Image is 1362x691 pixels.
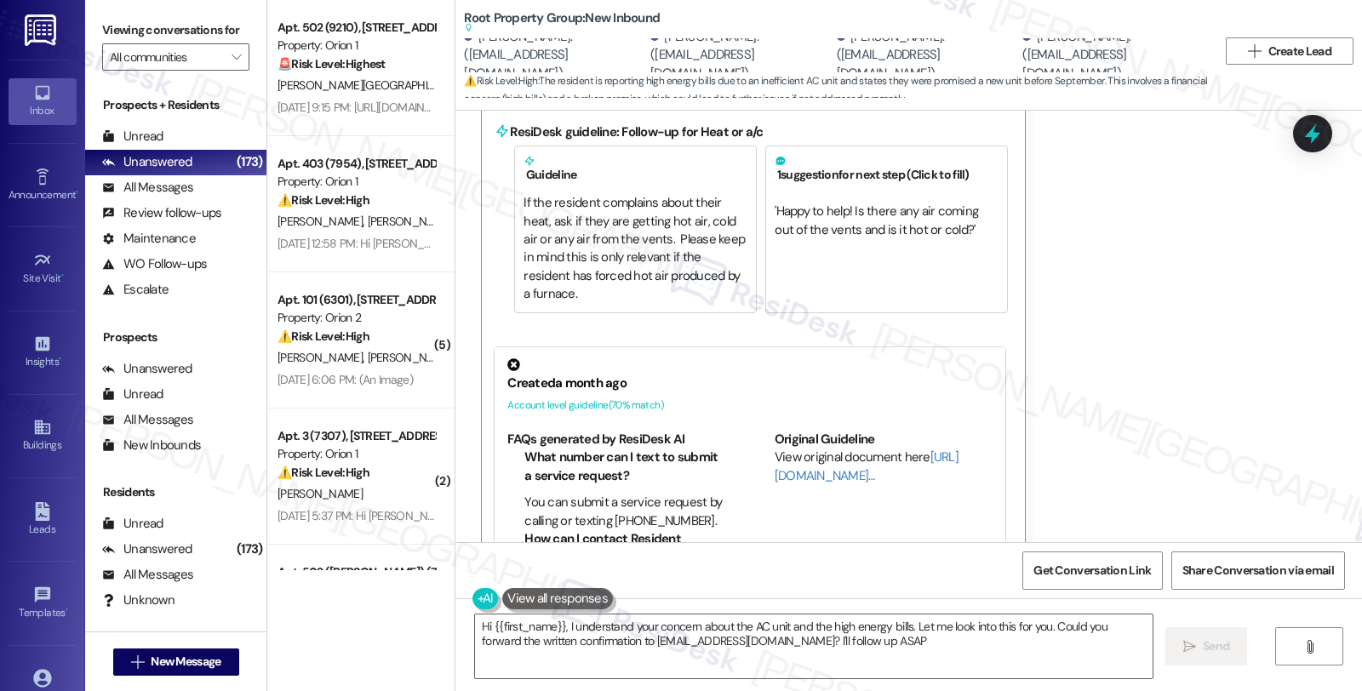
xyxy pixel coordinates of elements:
[76,186,78,198] span: •
[232,536,266,563] div: (173)
[775,203,981,237] span: ' Happy to help! Is there any air coming out of the vents and is it hot or cold? '
[59,353,61,365] span: •
[9,246,77,292] a: Site Visit •
[464,72,1217,109] span: : The resident is reporting high energy bills due to an inefficient AC unit and states they were ...
[464,74,537,88] strong: ⚠️ Risk Level: High
[278,173,435,191] div: Property: Orion 1
[102,255,207,273] div: WO Follow-ups
[464,28,646,83] div: [PERSON_NAME]. ([EMAIL_ADDRESS][DOMAIN_NAME])
[66,604,68,616] span: •
[278,465,369,480] strong: ⚠️ Risk Level: High
[775,448,993,485] div: View original document here
[278,445,435,463] div: Property: Orion 1
[102,17,249,43] label: Viewing conversations for
[102,540,192,558] div: Unanswered
[102,281,169,299] div: Escalate
[232,50,241,64] i: 
[650,28,833,83] div: [PERSON_NAME]. ([EMAIL_ADDRESS][DOMAIN_NAME])
[524,155,747,182] h5: Guideline
[85,483,266,501] div: Residents
[278,77,471,93] span: [PERSON_NAME][GEOGRAPHIC_DATA]
[102,179,193,197] div: All Messages
[102,360,192,378] div: Unanswered
[278,427,435,445] div: Apt. 3 (7307), [STREET_ADDRESS]
[110,43,222,71] input: All communities
[9,497,77,543] a: Leads
[368,214,453,229] span: [PERSON_NAME]
[524,448,726,485] li: What number can I text to submit a service request?
[9,78,77,124] a: Inbox
[368,350,453,365] span: [PERSON_NAME]
[524,494,726,530] li: You can submit a service request by calling or texting [PHONE_NUMBER].
[102,204,221,222] div: Review follow-ups
[524,194,747,304] div: If the resident complains about their heat, ask if they are getting hot air, cold air or any air ...
[1226,37,1353,65] button: Create Lead
[102,566,193,584] div: All Messages
[837,28,1019,83] div: [PERSON_NAME]. ([EMAIL_ADDRESS][DOMAIN_NAME])
[102,385,163,403] div: Unread
[278,192,369,208] strong: ⚠️ Risk Level: High
[102,591,175,609] div: Unknown
[524,530,726,567] li: How can I contact Resident Support for general questions?
[1303,640,1316,654] i: 
[9,580,77,626] a: Templates •
[102,411,193,429] div: All Messages
[1268,43,1331,60] span: Create Lead
[102,128,163,146] div: Unread
[507,374,993,392] div: Created a month ago
[102,230,196,248] div: Maintenance
[775,448,959,483] a: [URL][DOMAIN_NAME]…
[151,653,220,671] span: New Message
[775,431,875,448] b: Original Guideline
[278,155,435,173] div: Apt. 403 (7954), [STREET_ADDRESS]
[102,437,201,454] div: New Inbounds
[25,14,60,46] img: ResiDesk Logo
[775,155,999,182] h5: 1 suggestion for next step (Click to fill)
[278,19,435,37] div: Apt. 502 (9210), [STREET_ADDRESS]
[102,153,192,171] div: Unanswered
[1165,627,1248,665] button: Send
[1248,44,1261,58] i: 
[113,648,239,676] button: New Message
[1183,640,1196,654] i: 
[1033,562,1151,580] span: Get Conversation Link
[278,563,435,581] div: Apt. 502 ([PERSON_NAME]) (7467), [STREET_ADDRESS][PERSON_NAME]
[9,329,77,375] a: Insights •
[232,149,266,175] div: (173)
[61,270,64,282] span: •
[278,100,465,115] div: [DATE] 9:15 PM: [URL][DOMAIN_NAME]
[278,291,435,309] div: Apt. 101 (6301), [STREET_ADDRESS]
[9,413,77,459] a: Buildings
[475,614,1153,678] textarea: Hi {{first_name}}, I understand your concern about the AC unit and the high energy bills. Let me ...
[1171,551,1345,590] button: Share Conversation via email
[464,9,660,37] b: Root Property Group: New Inbound
[510,123,763,140] b: ResiDesk guideline: Follow-up for Heat or a/c
[102,515,163,533] div: Unread
[1022,28,1205,83] div: [PERSON_NAME]. ([EMAIL_ADDRESS][DOMAIN_NAME])
[278,372,413,387] div: [DATE] 6:06 PM: (An Image)
[278,350,368,365] span: [PERSON_NAME]
[278,309,435,327] div: Property: Orion 2
[1182,562,1334,580] span: Share Conversation via email
[278,37,435,54] div: Property: Orion 1
[85,96,266,114] div: Prospects + Residents
[278,486,363,501] span: [PERSON_NAME]
[507,431,684,448] b: FAQs generated by ResiDesk AI
[507,397,993,414] div: Account level guideline ( 70 % match)
[131,655,144,669] i: 
[1022,551,1162,590] button: Get Conversation Link
[278,56,386,71] strong: 🚨 Risk Level: Highest
[278,328,369,344] strong: ⚠️ Risk Level: High
[85,328,266,346] div: Prospects
[1203,637,1229,655] span: Send
[278,214,368,229] span: [PERSON_NAME]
